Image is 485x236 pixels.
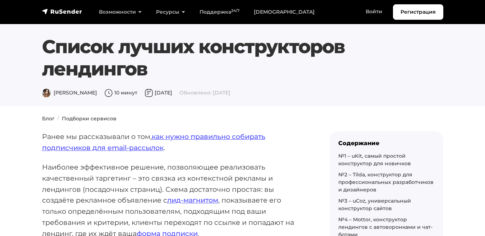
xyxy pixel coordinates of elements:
[92,5,149,19] a: Возможности
[338,153,411,167] a: №1 – uKit, самый простой конструктор для новичков
[42,115,55,122] a: Блог
[38,115,448,122] nav: breadcrumb
[179,89,230,96] span: Обновлено: [DATE]
[247,5,322,19] a: [DEMOGRAPHIC_DATA]
[55,115,116,122] li: Подборки сервисов
[338,140,435,147] div: Содержание
[42,36,409,80] h1: Список лучших конструкторов лендингов
[104,89,137,96] span: 10 минут
[145,89,153,97] img: Дата публикации
[192,5,247,19] a: Поддержка24/7
[42,8,82,15] img: RuSender
[42,89,97,96] span: [PERSON_NAME]
[149,5,192,19] a: Ресурсы
[338,198,411,212] a: №3 – uCoz, универсальный конструктор сайтов
[358,4,389,19] a: Войти
[338,171,434,193] a: №2 – Tilda, конструктор для профессиональных разработчиков и дизайнеров
[393,4,443,20] a: Регистрация
[145,89,172,96] span: [DATE]
[231,8,239,13] sup: 24/7
[42,131,307,153] p: Ранее мы рассказывали о том, .
[42,132,265,152] a: как нужно правильно собирать подписчиков для email-рассылок
[104,89,113,97] img: Время чтения
[167,196,218,204] a: лид-магнитом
